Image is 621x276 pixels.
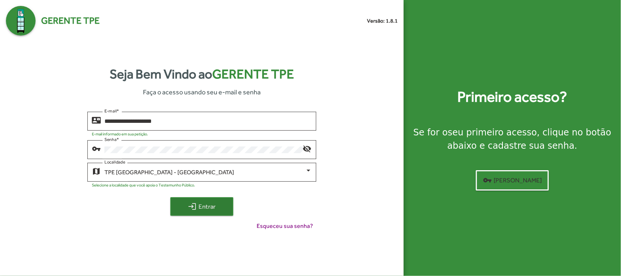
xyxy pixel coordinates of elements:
span: Entrar [177,200,227,213]
mat-icon: visibility_off [303,144,312,153]
mat-icon: vpn_key [92,144,101,153]
mat-icon: login [188,202,197,211]
mat-icon: contact_mail [92,115,101,124]
span: TPE [GEOGRAPHIC_DATA] - [GEOGRAPHIC_DATA] [104,169,234,176]
span: Esqueceu sua senha? [257,222,313,230]
button: [PERSON_NAME] [476,170,549,191]
mat-hint: E-mail informado em sua petição. [92,132,148,136]
span: Gerente TPE [212,67,294,81]
strong: Primeiro acesso? [458,86,567,108]
button: Entrar [170,197,233,216]
strong: seu primeiro acesso [448,127,537,138]
small: Versão: 1.8.1 [367,17,398,25]
strong: Seja Bem Vindo ao [110,64,294,84]
img: Logo Gerente [6,6,36,36]
span: Faça o acesso usando seu e-mail e senha [143,87,261,97]
mat-hint: Selecione a localidade que você apoia o Testemunho Público. [92,183,195,187]
span: [PERSON_NAME] [483,174,542,187]
mat-icon: vpn_key [483,176,492,185]
mat-icon: map [92,166,101,175]
div: Se for o , clique no botão abaixo e cadastre sua senha. [413,126,612,152]
span: Gerente TPE [41,14,100,28]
